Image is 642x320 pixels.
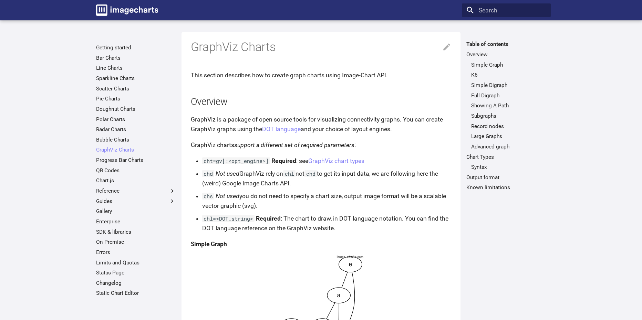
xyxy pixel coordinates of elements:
a: allow cookies [570,301,636,315]
span: Online chat support and usage analytics can only be available if you accept cookies (opt-in). [515,265,625,292]
code: chs [202,193,215,200]
label: Guides [96,198,176,205]
a: GraphViz chart types [308,157,364,164]
a: DOT language [262,126,301,133]
a: Showing A Path [471,102,546,109]
a: Image-Charts documentation [93,1,161,19]
p: This section describes how to create graph charts using Image-Chart API. [191,70,452,80]
em: support a different set of required parameters [234,142,354,148]
a: Progress Bar Charts [96,157,176,164]
a: On Premise [96,239,176,245]
a: Scatter Charts [96,85,176,92]
a: Static Chart Editor [96,290,176,297]
label: Reference [96,187,176,194]
img: logo [96,4,158,16]
a: Status Page [96,269,176,276]
a: Known limitations [466,184,546,191]
a: Advanced graph [471,143,546,150]
a: Full Digraph [471,92,546,99]
a: learn more about cookies [523,282,553,292]
a: dismiss cookie message [504,301,570,315]
code: cht=gv[:<opt_engine>] [202,157,270,164]
a: Changelog [96,280,176,287]
code: chl=<DOT_string> [202,215,255,222]
p: you do not need to specify a chart size, output image format will be a scalable vector graphic (s... [202,191,452,211]
h1: GraphViz Charts [191,39,452,55]
a: Simple Graph [471,61,546,68]
strong: Required [271,157,296,164]
a: Line Charts [96,65,176,71]
a: Record nodes [471,123,546,130]
nav: Chart Types [466,164,546,171]
code: chd [304,170,317,177]
code: chl [283,170,296,177]
a: Enterprise [96,218,176,225]
a: QR Codes [96,167,176,174]
p: : The chart to draw, in DOT language notation. You can find the DOT language reference on the Gra... [202,214,452,233]
a: Polar Charts [96,116,176,123]
a: K6 [471,71,546,78]
nav: Overview [466,61,546,150]
code: chd [202,170,215,177]
p: GraphViz charts : [191,140,452,150]
label: Table of contents [462,41,550,48]
a: Pie Charts [96,95,176,102]
p: : see [202,156,452,166]
a: Chart Types [466,154,546,161]
a: Radar Charts [96,126,176,133]
a: SDK & libraries [96,229,176,235]
a: Large Graphs [471,133,546,140]
a: Limits and Quotas [96,259,176,266]
a: Sparkline Charts [96,75,176,82]
a: Bubble Charts [96,136,176,143]
a: Doughnut Charts [96,106,176,113]
em: Not used [216,193,239,200]
a: GraphViz Charts [96,146,176,153]
a: Simple Digraph [471,82,546,89]
a: Subgraphs [471,113,546,119]
p: GraphViz is a package of open source tools for visualizing connectivity graphs. You can create Gr... [191,115,452,134]
a: Errors [96,249,176,256]
a: Output format [466,174,546,181]
h2: Overview [191,95,452,109]
strong: Required [256,215,281,222]
nav: Table of contents [462,41,550,191]
a: Overview [466,51,546,58]
em: Not used [216,170,239,177]
a: Bar Charts [96,55,176,61]
a: Getting started [96,44,176,51]
input: Search [462,3,550,17]
a: Syntax [471,164,546,171]
p: GraphViz rely on not to get its input data, we are following here the (weird) Google Image Charts... [202,169,452,188]
a: Chart.js [96,177,176,184]
a: Gallery [96,208,176,215]
h4: Simple Graph [191,239,452,249]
